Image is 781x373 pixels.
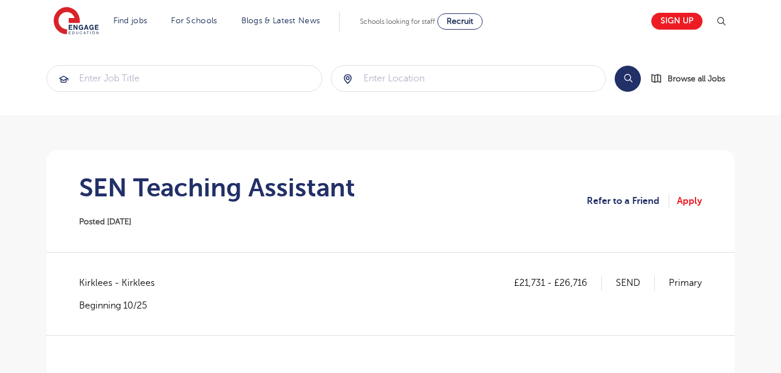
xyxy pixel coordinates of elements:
p: Primary [669,275,702,290]
img: Engage Education [54,7,99,36]
div: Submit [47,65,322,92]
input: Submit [47,66,322,91]
a: For Schools [171,16,217,25]
span: Recruit [447,17,473,26]
p: Beginning 10/25 [79,299,166,312]
button: Search [615,66,641,92]
a: Apply [677,193,702,209]
a: Sign up [651,13,702,30]
p: SEND [616,275,655,290]
p: £21,731 - £26,716 [514,275,602,290]
span: Browse all Jobs [668,72,725,85]
h1: SEN Teaching Assistant [79,173,355,202]
div: Submit [331,65,607,92]
a: Recruit [437,13,483,30]
span: Kirklees - Kirklees [79,275,166,290]
a: Blogs & Latest News [241,16,320,25]
a: Refer to a Friend [587,193,669,209]
span: Posted [DATE] [79,217,131,226]
a: Browse all Jobs [650,72,734,85]
span: Schools looking for staff [360,17,435,26]
input: Submit [331,66,606,91]
a: Find jobs [113,16,148,25]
